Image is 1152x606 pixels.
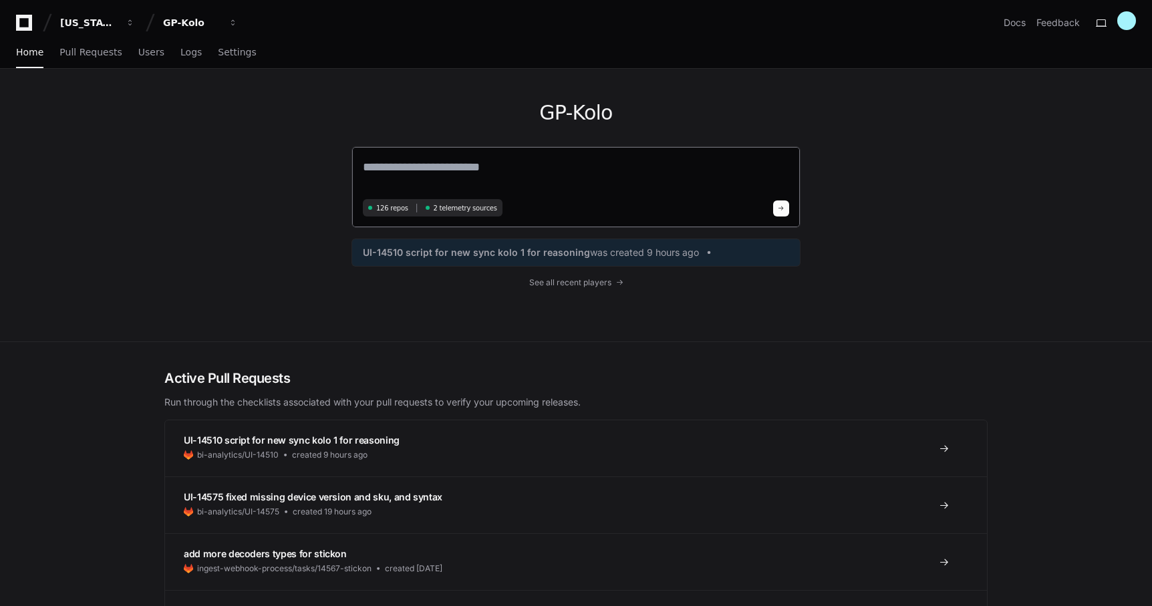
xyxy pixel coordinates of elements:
[55,11,140,35] button: [US_STATE] Pacific
[197,563,372,574] span: ingest-webhook-process/tasks/14567-stickon
[529,277,611,288] span: See all recent players
[590,246,699,259] span: was created 9 hours ago
[1004,16,1026,29] a: Docs
[293,506,372,517] span: created 19 hours ago
[1036,16,1080,29] button: Feedback
[165,420,987,476] a: UI-14510 script for new sync kolo 1 for reasoningbi-analytics/UI-14510created 9 hours ago
[138,37,164,68] a: Users
[376,203,408,213] span: 126 repos
[60,16,118,29] div: [US_STATE] Pacific
[292,450,368,460] span: created 9 hours ago
[16,37,43,68] a: Home
[180,37,202,68] a: Logs
[184,491,442,502] span: UI-14575 fixed missing device version and sku, and syntax
[351,101,801,125] h1: GP-Kolo
[164,369,988,388] h2: Active Pull Requests
[218,48,256,56] span: Settings
[163,16,221,29] div: GP-Kolo
[165,533,987,590] a: add more decoders types for stickoningest-webhook-process/tasks/14567-stickoncreated [DATE]
[164,396,988,409] p: Run through the checklists associated with your pull requests to verify your upcoming releases.
[184,434,400,446] span: UI-14510 script for new sync kolo 1 for reasoning
[385,563,442,574] span: created [DATE]
[59,48,122,56] span: Pull Requests
[363,246,789,259] a: UI-14510 script for new sync kolo 1 for reasoningwas created 9 hours ago
[158,11,243,35] button: GP-Kolo
[16,48,43,56] span: Home
[165,476,987,533] a: UI-14575 fixed missing device version and sku, and syntaxbi-analytics/UI-14575created 19 hours ago
[138,48,164,56] span: Users
[197,506,279,517] span: bi-analytics/UI-14575
[184,548,347,559] span: add more decoders types for stickon
[59,37,122,68] a: Pull Requests
[363,246,590,259] span: UI-14510 script for new sync kolo 1 for reasoning
[180,48,202,56] span: Logs
[197,450,279,460] span: bi-analytics/UI-14510
[218,37,256,68] a: Settings
[434,203,497,213] span: 2 telemetry sources
[351,277,801,288] a: See all recent players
